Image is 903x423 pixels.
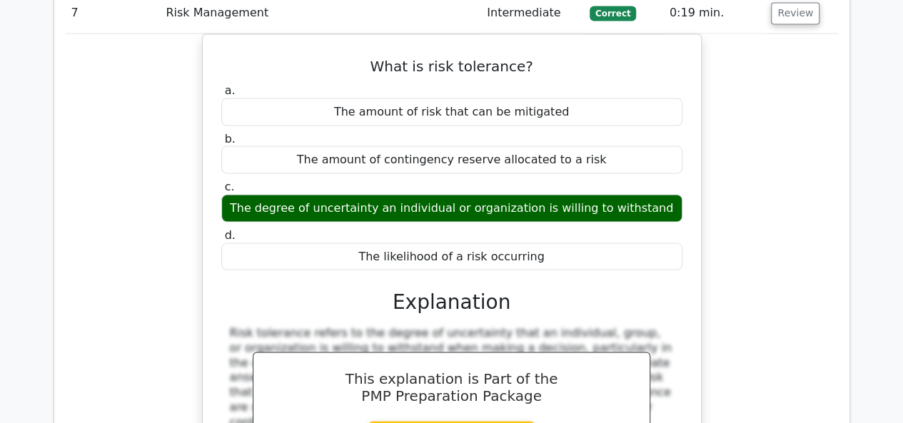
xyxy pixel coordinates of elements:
[771,2,819,24] button: Review
[225,131,236,145] span: b.
[230,290,674,314] h3: Explanation
[225,228,236,241] span: d.
[221,146,682,173] div: The amount of contingency reserve allocated to a risk
[220,57,684,74] h5: What is risk tolerance?
[225,83,236,96] span: a.
[221,243,682,270] div: The likelihood of a risk occurring
[590,6,636,20] span: Correct
[221,194,682,222] div: The degree of uncertainty an individual or organization is willing to withstand
[221,98,682,126] div: The amount of risk that can be mitigated
[225,179,235,193] span: c.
